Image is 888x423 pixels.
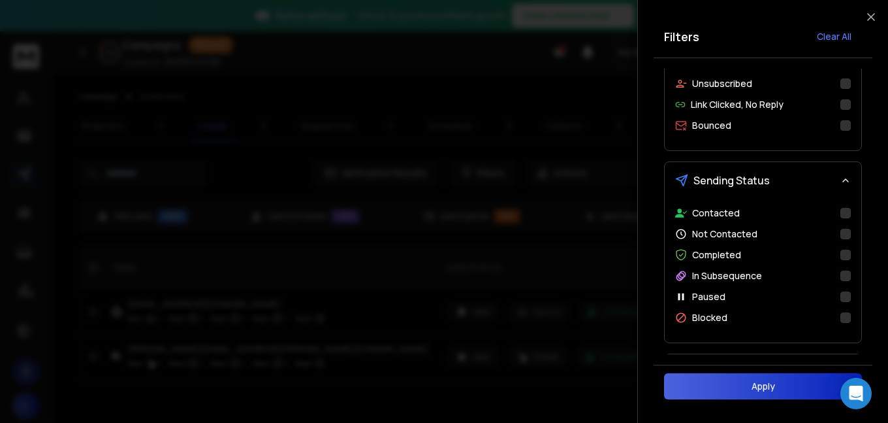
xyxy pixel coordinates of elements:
[692,311,727,324] p: Blocked
[692,77,752,90] p: Unsubscribed
[664,373,862,399] button: Apply
[840,378,872,409] div: Open Intercom Messenger
[692,228,757,241] p: Not Contacted
[691,98,784,111] p: Link Clicked, No Reply
[806,24,862,50] button: Clear All
[692,269,762,282] p: In Subsequence
[692,207,740,220] p: Contacted
[665,162,861,199] button: Sending Status
[692,119,731,132] p: Bounced
[692,290,725,303] p: Paused
[692,248,741,262] p: Completed
[664,27,699,46] h2: Filters
[665,199,861,343] div: Sending Status
[693,173,770,188] span: Sending Status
